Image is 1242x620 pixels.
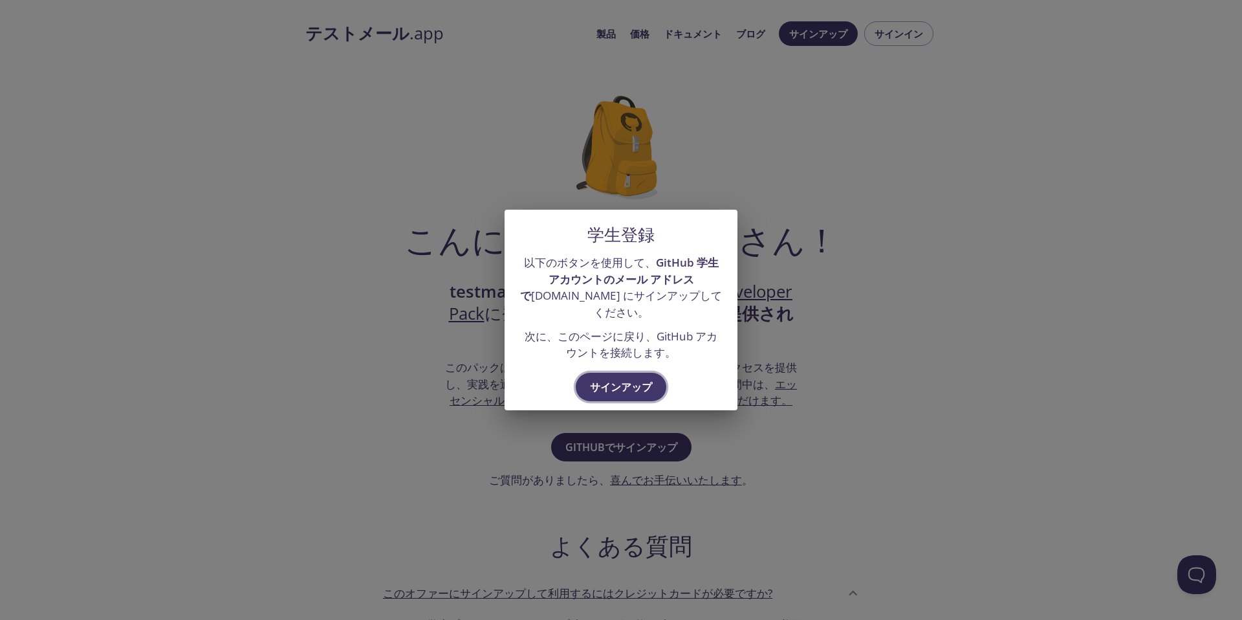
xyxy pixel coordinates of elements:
[590,380,652,394] font: サインアップ
[587,223,655,246] font: 学生登録
[525,329,717,360] font: 次に、このページに戻り、GitHub アカウントを接続します。
[576,373,666,401] button: サインアップ
[531,288,722,320] font: [DOMAIN_NAME] にサインアップしてください。
[520,255,719,303] font: GitHub 学生アカウントのメール アドレスで
[524,255,656,270] font: 以下のボタンを使用して、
